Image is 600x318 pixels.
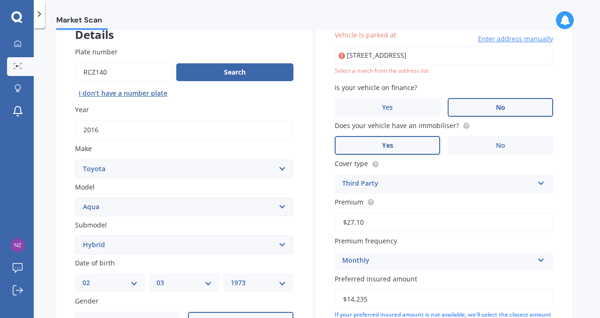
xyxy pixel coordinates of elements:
span: Premium [335,197,363,206]
input: Enter plate number [75,62,172,82]
span: Plate number [75,47,118,56]
span: Cover type [335,159,368,168]
span: No [496,142,505,150]
div: Select a match from the address list [335,67,553,75]
span: Does your vehicle have an immobiliser? [335,121,459,130]
span: Yes [382,104,393,112]
span: Year [75,105,89,114]
input: Enter address [335,45,553,65]
span: Is your vehicle on finance? [335,83,417,92]
button: Search [176,63,293,81]
span: Yes [382,142,393,150]
input: Enter premium [335,212,553,232]
span: Enter address manually [478,34,553,44]
span: Market Scan [56,15,108,28]
span: No [496,104,505,112]
span: Model [75,182,95,191]
img: 60a15a09bdc0a51f8926b6ff03a506e6 [11,238,25,252]
div: Monthly [342,255,533,266]
input: Enter amount [335,289,553,309]
button: I don’t have a number plate [75,86,171,101]
span: Submodel [75,220,107,229]
span: Date of birth [75,258,115,267]
span: Vehicle is parked at [335,30,396,39]
span: Make [75,144,92,153]
span: Gender [75,297,98,306]
span: Preferred insured amount [335,274,417,283]
input: YYYY [75,120,293,140]
div: Third Party [342,178,533,189]
span: Premium frequency [335,236,397,245]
